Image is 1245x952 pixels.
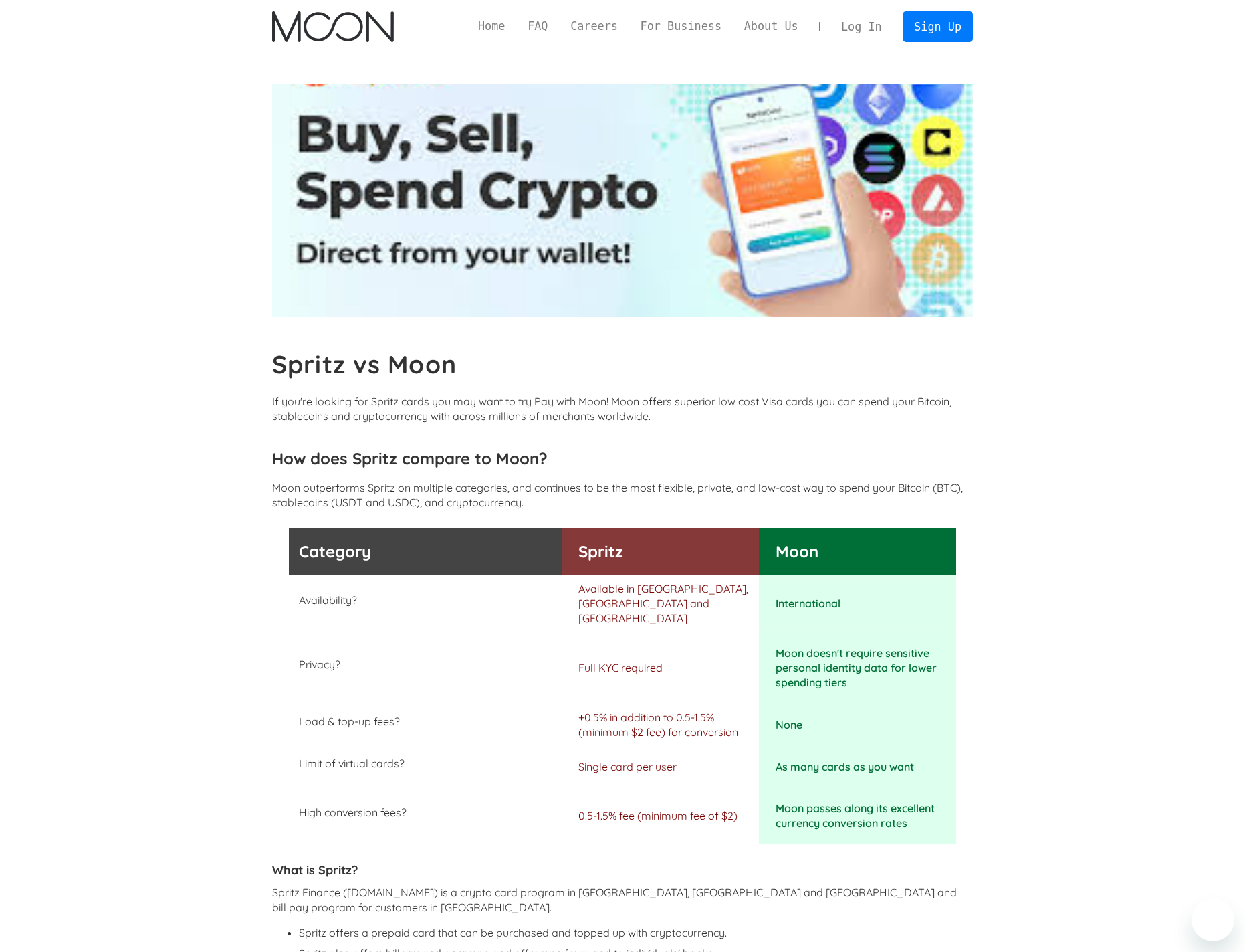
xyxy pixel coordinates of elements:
[1192,898,1234,941] iframe: Button to launch messaging window
[299,541,545,561] h3: Category
[467,18,516,35] a: Home
[299,756,545,771] p: Limit of virtual cards?
[559,18,629,35] a: Careers
[516,18,559,35] a: FAQ
[299,714,545,729] p: Load & top-up fees?
[272,448,973,468] h3: How does Spritz compare to Moon?
[578,710,752,739] p: +0.5% in addition to 0.5-1.5% (minimum $2 fee) for conversion
[776,646,939,690] p: Moon doesn't require sensitive personal identity data for lower spending tiers
[903,11,972,41] a: Sign Up
[578,581,752,626] p: Available in [GEOGRAPHIC_DATA], [GEOGRAPHIC_DATA] and [GEOGRAPHIC_DATA]
[578,660,752,675] p: Full KYC required
[299,593,545,607] p: Availability?
[776,541,939,561] h3: Moon
[578,541,752,561] h3: Spritz
[272,862,973,878] h4: What is Spritz?
[830,12,893,41] a: Log In
[776,596,939,611] p: International
[629,18,733,35] a: For Business
[299,925,973,942] li: Spritz offers a prepaid card that can be purchased and topped up with cryptocurrency.
[299,657,545,672] p: Privacy?
[776,717,939,732] p: None
[272,11,393,42] img: Moon Logo
[272,349,457,379] b: Spritz vs Moon
[299,805,545,820] p: High conversion fees?
[272,480,973,510] p: Moon outperforms Spritz on multiple categories, and continues to be the most flexible, private, a...
[733,18,810,35] a: About Us
[776,801,939,830] p: Moon passes along its excellent currency conversion rates
[776,759,939,774] p: As many cards as you want
[272,11,393,42] a: home
[272,394,973,423] p: If you're looking for Spritz cards you may want to try Pay with Moon! Moon offers superior low co...
[578,808,752,823] p: 0.5-1.5% fee (minimum fee of $2)
[272,885,973,915] p: Spritz Finance ([DOMAIN_NAME]) is a crypto card program in [GEOGRAPHIC_DATA], [GEOGRAPHIC_DATA] a...
[578,759,752,774] p: Single card per user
